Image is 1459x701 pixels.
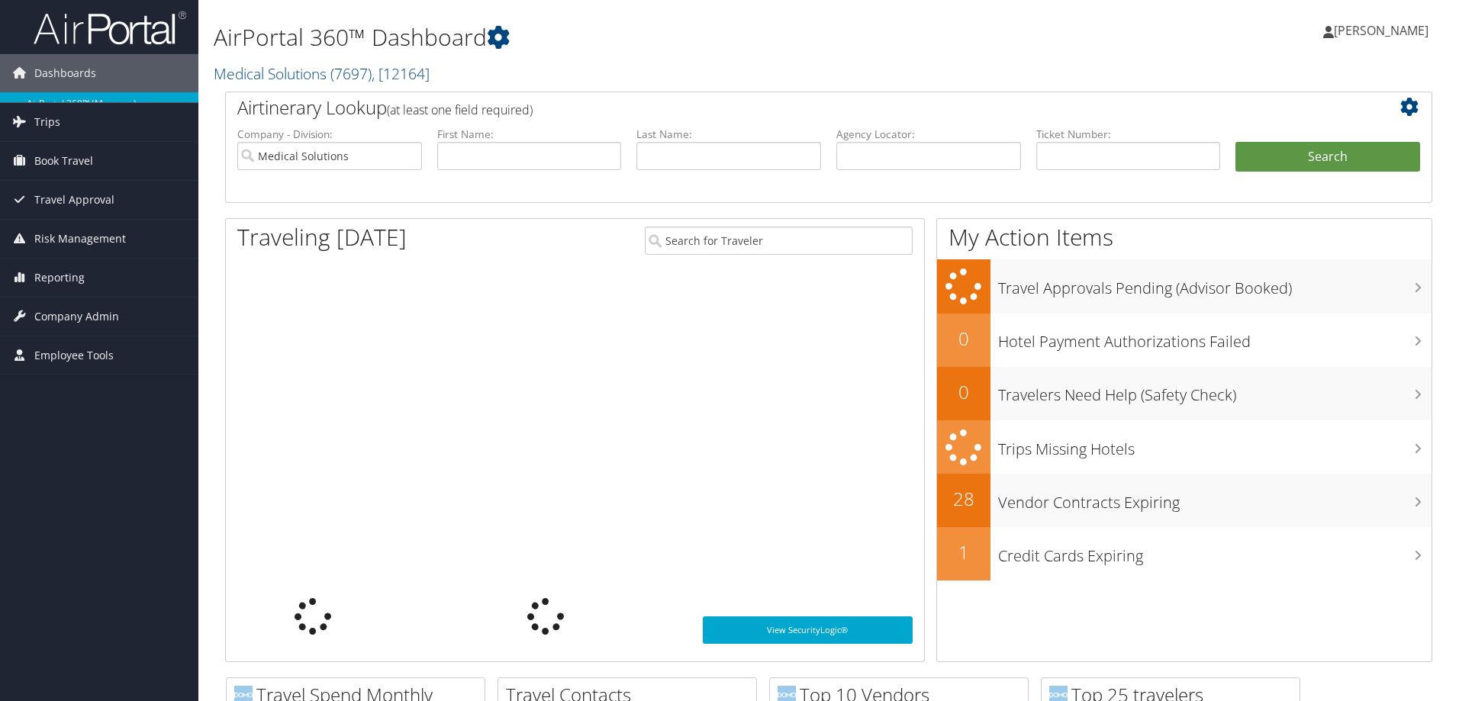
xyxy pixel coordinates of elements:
[937,314,1432,367] a: 0Hotel Payment Authorizations Failed
[937,486,990,512] h2: 28
[1323,8,1444,53] a: [PERSON_NAME]
[330,63,372,84] span: ( 7697 )
[34,10,186,46] img: airportal-logo.png
[1334,22,1428,39] span: [PERSON_NAME]
[34,259,85,297] span: Reporting
[237,95,1319,121] h2: Airtinerary Lookup
[998,270,1432,299] h3: Travel Approvals Pending (Advisor Booked)
[437,127,622,142] label: First Name:
[937,326,990,352] h2: 0
[1036,127,1221,142] label: Ticket Number:
[703,616,913,644] a: View SecurityLogic®
[937,259,1432,314] a: Travel Approvals Pending (Advisor Booked)
[34,142,93,180] span: Book Travel
[937,474,1432,527] a: 28Vendor Contracts Expiring
[998,431,1432,460] h3: Trips Missing Hotels
[34,336,114,375] span: Employee Tools
[636,127,821,142] label: Last Name:
[645,227,913,255] input: Search for Traveler
[372,63,430,84] span: , [ 12164 ]
[937,379,990,405] h2: 0
[998,377,1432,406] h3: Travelers Need Help (Safety Check)
[34,103,60,141] span: Trips
[937,420,1432,474] a: Trips Missing Hotels
[214,21,1034,53] h1: AirPortal 360™ Dashboard
[937,527,1432,580] a: 1Credit Cards Expiring
[937,367,1432,420] a: 0Travelers Need Help (Safety Check)
[34,297,119,336] span: Company Admin
[34,54,96,92] span: Dashboards
[34,220,126,258] span: Risk Management
[998,484,1432,513] h3: Vendor Contracts Expiring
[836,127,1021,142] label: Agency Locator:
[387,101,533,118] span: (at least one field required)
[214,63,430,84] a: Medical Solutions
[237,221,407,253] h1: Traveling [DATE]
[937,221,1432,253] h1: My Action Items
[998,323,1432,352] h3: Hotel Payment Authorizations Failed
[937,539,990,565] h2: 1
[34,181,114,219] span: Travel Approval
[1235,142,1420,172] button: Search
[237,127,422,142] label: Company - Division:
[998,538,1432,567] h3: Credit Cards Expiring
